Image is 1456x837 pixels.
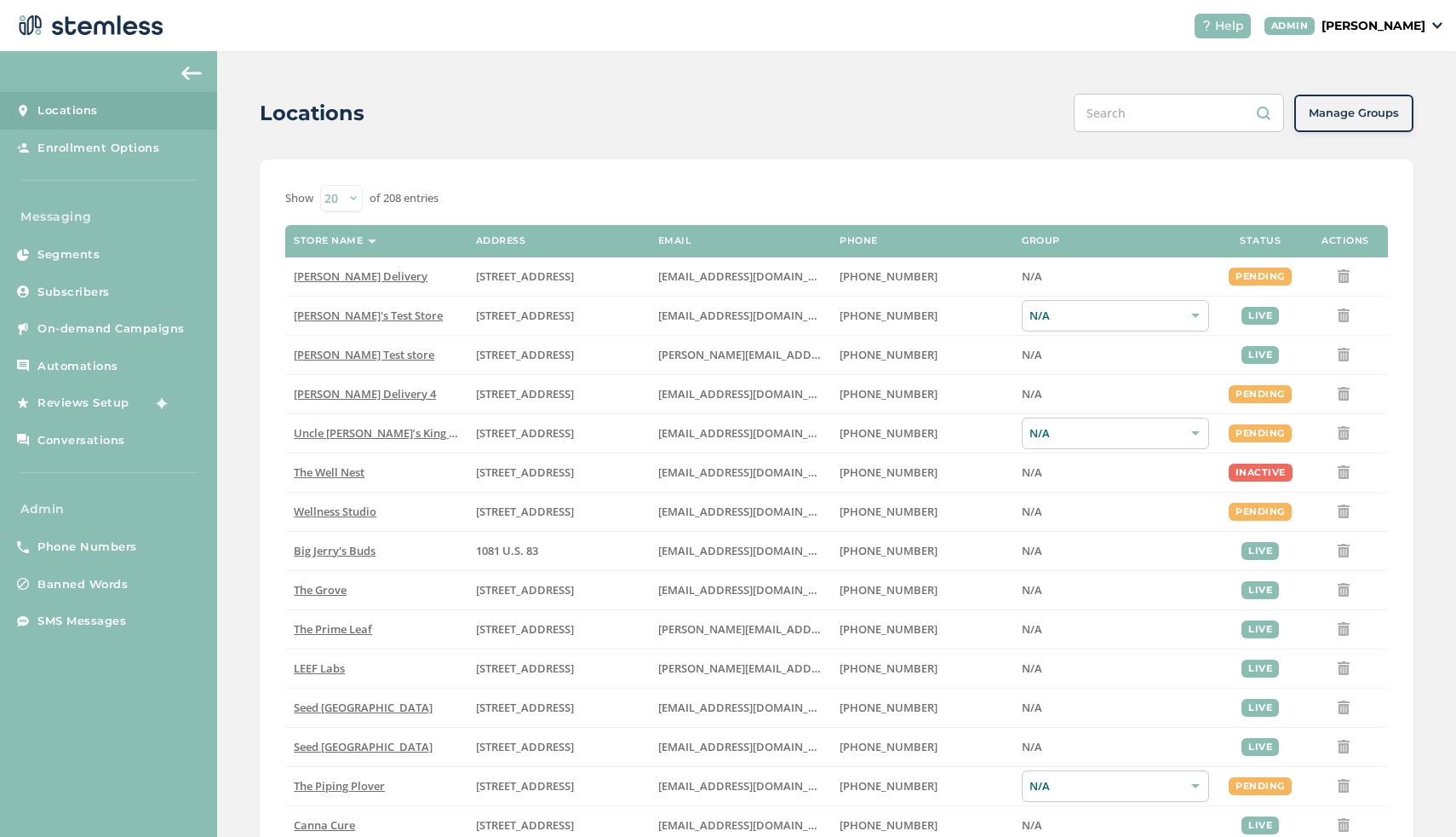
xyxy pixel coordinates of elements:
[142,386,176,420] img: glitter-stars-b7820f95.gif
[658,235,692,246] label: Email
[840,544,1005,558] label: (580) 539-1118
[658,465,823,480] label: vmrobins@gmail.com
[476,386,574,401] span: [STREET_ADDRESS]
[37,576,128,593] span: Banned Words
[840,465,937,480] span: [PHONE_NUMBER]
[1229,464,1293,482] div: inactive
[1022,771,1209,802] div: N/A
[658,582,844,597] span: [EMAIL_ADDRESS][DOMAIN_NAME]
[840,778,937,794] span: [PHONE_NUMBER]
[294,465,364,480] span: The Well Nest
[294,583,459,597] label: The Grove
[37,284,110,301] span: Subscribers
[476,268,574,284] span: [STREET_ADDRESS]
[840,504,937,519] span: [PHONE_NUMBER]
[840,622,1005,637] label: (520) 272-8455
[1321,17,1425,35] p: [PERSON_NAME]
[37,395,129,412] span: Reviews Setup
[294,779,459,794] label: The Piping Plover
[37,320,185,338] span: On-demand Campaigns
[1241,621,1279,638] div: live
[37,613,126,630] span: SMS Messages
[1229,385,1292,403] div: pending
[840,347,937,362] span: [PHONE_NUMBER]
[476,309,641,323] label: 123 East Main Street
[1241,817,1279,834] div: live
[37,102,98,119] span: Locations
[840,817,937,833] span: [PHONE_NUMBER]
[294,700,433,715] span: Seed [GEOGRAPHIC_DATA]
[476,465,641,480] label: 1005 4th Avenue
[37,140,159,157] span: Enrollment Options
[840,235,878,246] label: Phone
[1022,235,1060,246] label: Group
[368,240,376,244] img: icon-sort-1e1d7615.svg
[37,432,125,449] span: Conversations
[1022,583,1209,597] label: N/A
[260,98,364,129] h2: Locations
[1241,660,1279,678] div: live
[294,661,345,676] span: LEEF Labs
[658,700,844,715] span: [EMAIL_ADDRESS][DOMAIN_NAME]
[294,543,375,558] span: Big Jerry's Buds
[840,701,1005,715] label: (207) 747-4648
[476,348,641,362] label: 5241 Center Boulevard
[1241,738,1279,756] div: live
[840,386,937,401] span: [PHONE_NUMBER]
[476,701,641,715] label: 553 Congress Street
[658,740,823,754] label: info@bostonseeds.com
[294,622,459,637] label: The Prime Leaf
[658,661,1017,676] span: [PERSON_NAME][EMAIL_ADDRESS][PERSON_NAME][DOMAIN_NAME]
[476,465,574,480] span: [STREET_ADDRESS]
[294,582,347,597] span: The Grove
[294,504,376,519] span: Wellness Studio
[1432,22,1442,29] img: icon_down-arrow-small-66adaf34.svg
[840,661,1005,676] label: (707) 513-9697
[294,778,385,794] span: The Piping Plover
[294,386,436,401] span: [PERSON_NAME] Delivery 4
[658,426,823,441] label: christian@uncleherbsak.com
[476,661,574,676] span: [STREET_ADDRESS]
[658,544,823,558] label: info@bigjerrysbuds.com
[294,268,427,284] span: [PERSON_NAME] Delivery
[1229,268,1292,286] div: pending
[840,308,937,323] span: [PHONE_NUMBER]
[294,347,434,362] span: [PERSON_NAME] Test store
[476,505,641,519] label: 123 Main Street
[1241,307,1279,325] div: live
[840,268,937,284] span: [PHONE_NUMBER]
[1022,269,1209,284] label: N/A
[1215,17,1244,35] span: Help
[476,739,574,754] span: [STREET_ADDRESS]
[476,817,574,833] span: [STREET_ADDRESS]
[658,268,844,284] span: [EMAIL_ADDRESS][DOMAIN_NAME]
[658,309,823,323] label: brianashen@gmail.com
[476,740,641,754] label: 401 Centre Street
[840,426,1005,441] label: (907) 330-7833
[840,387,1005,401] label: (818) 561-0790
[37,539,137,556] span: Phone Numbers
[476,269,641,284] label: 17523 Ventura Boulevard
[285,190,313,207] label: Show
[658,543,844,558] span: [EMAIL_ADDRESS][DOMAIN_NAME]
[294,701,459,715] label: Seed Portland
[476,778,574,794] span: [STREET_ADDRESS]
[840,739,937,754] span: [PHONE_NUMBER]
[658,621,931,637] span: [PERSON_NAME][EMAIL_ADDRESS][DOMAIN_NAME]
[658,348,823,362] label: swapnil@stemless.co
[1201,20,1212,31] img: icon-help-white-03924b79.svg
[1022,544,1209,558] label: N/A
[1022,740,1209,754] label: N/A
[1022,505,1209,519] label: N/A
[294,269,459,284] label: Hazel Delivery
[294,505,459,519] label: Wellness Studio
[658,269,823,284] label: arman91488@gmail.com
[1022,661,1209,676] label: N/A
[658,505,823,519] label: vmrobins@gmail.com
[658,425,844,441] span: [EMAIL_ADDRESS][DOMAIN_NAME]
[1371,755,1456,837] div: Chat Widget
[658,661,823,676] label: josh.bowers@leefca.com
[476,583,641,597] label: 8155 Center Street
[840,740,1005,754] label: (617) 553-5922
[658,622,823,637] label: john@theprimeleaf.com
